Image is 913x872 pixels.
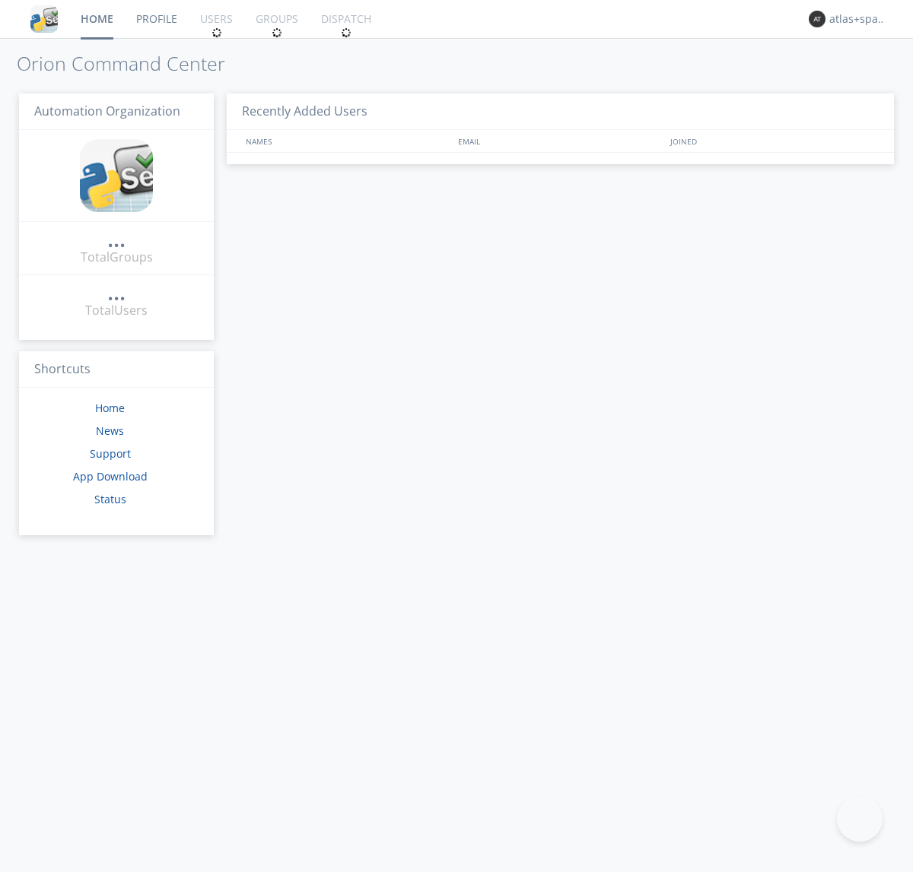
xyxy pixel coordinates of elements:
div: EMAIL [454,130,666,152]
img: cddb5a64eb264b2086981ab96f4c1ba7 [30,5,58,33]
h3: Shortcuts [19,351,214,388]
a: Status [94,492,126,506]
a: ... [107,284,126,302]
img: spin.svg [272,27,282,38]
h3: Recently Added Users [227,94,894,131]
div: Total Users [85,302,148,319]
div: JOINED [666,130,880,152]
img: spin.svg [212,27,222,38]
a: ... [107,231,126,249]
div: NAMES [242,130,450,152]
a: News [96,423,124,438]
div: ... [107,231,126,246]
div: Total Groups [81,249,153,266]
div: atlas+spanish0002 [829,11,886,27]
iframe: Toggle Customer Support [837,796,883,842]
img: cddb5a64eb264b2086981ab96f4c1ba7 [80,139,153,212]
div: ... [107,284,126,300]
img: spin.svg [341,27,352,38]
a: Support [90,446,131,461]
span: Automation Organization [34,103,180,119]
img: 373638.png [809,11,826,27]
a: App Download [73,469,148,484]
a: Home [95,401,125,415]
